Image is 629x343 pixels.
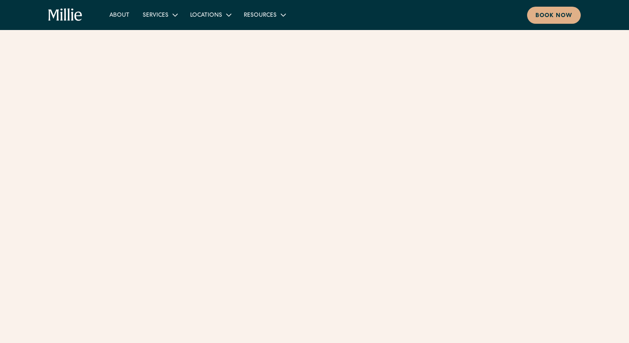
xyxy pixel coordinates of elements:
[143,11,168,20] div: Services
[136,8,183,22] div: Services
[48,8,83,22] a: home
[527,7,581,24] a: Book now
[244,11,277,20] div: Resources
[190,11,222,20] div: Locations
[103,8,136,22] a: About
[535,12,572,20] div: Book now
[183,8,237,22] div: Locations
[237,8,292,22] div: Resources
